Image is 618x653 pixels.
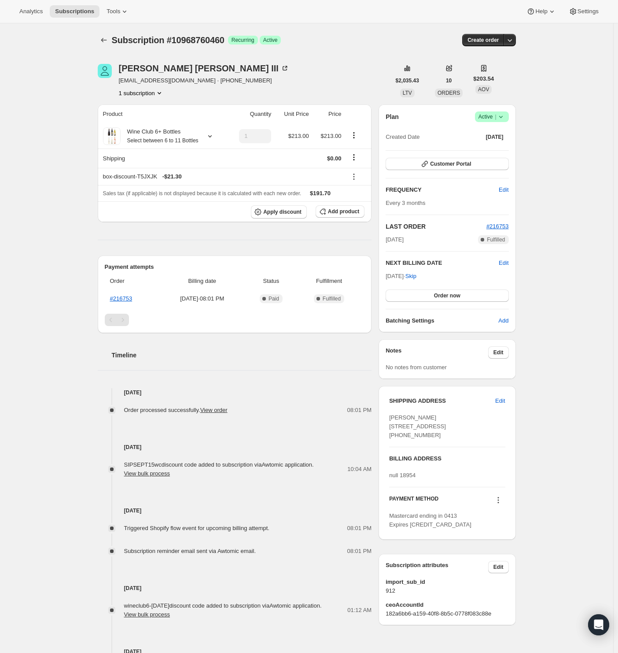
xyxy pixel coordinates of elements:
h2: NEXT BILLING DATE [386,259,499,267]
div: Open Intercom Messenger [588,614,609,635]
span: Billing date [161,277,244,286]
h2: Plan [386,112,399,121]
button: Settings [563,5,604,18]
button: Customer Portal [386,158,508,170]
span: 08:01 PM [347,547,372,556]
button: Edit [493,183,514,197]
span: ceoAccountId [386,601,508,609]
button: Edit [488,561,509,573]
button: Tools [101,5,134,18]
button: Analytics [14,5,48,18]
button: Edit [499,259,508,267]
span: 01:12 AM [347,606,372,615]
span: Add product [328,208,359,215]
button: Apply discount [251,205,307,219]
th: Unit Price [274,104,312,124]
small: Select between 6 to 11 Bottles [127,137,199,144]
span: [DATE] · 08:01 PM [161,294,244,303]
span: Subscription #10968760460 [112,35,224,45]
span: Order processed successfully. [124,407,228,413]
span: Settings [578,8,599,15]
nav: Pagination [105,314,365,326]
span: import_sub_id [386,578,508,586]
span: Triggered Shopify flow event for upcoming billing attempt. [124,525,269,531]
th: Price [312,104,344,124]
span: null 18954 [389,472,416,479]
span: Subscription reminder email sent via Awtomic email. [124,548,256,554]
span: LTV [403,90,412,96]
h4: [DATE] [98,388,372,397]
button: 10 [441,74,457,87]
span: Subscriptions [55,8,94,15]
span: [EMAIL_ADDRESS][DOMAIN_NAME] · [PHONE_NUMBER] [119,76,289,85]
span: [DATE] · [386,273,416,279]
span: - $21.30 [162,172,182,181]
span: Status [249,277,294,286]
span: Fulfilled [323,295,341,302]
button: Shipping actions [347,152,361,162]
h3: BILLING ADDRESS [389,454,505,463]
span: $213.00 [288,133,309,139]
button: View bulk process [124,611,170,618]
div: Wine Club 6+ Bottles [121,127,199,145]
span: Active [263,37,278,44]
span: ORDERS [438,90,460,96]
span: Edit [493,349,504,356]
span: Fulfillment [299,277,359,286]
a: View order [200,407,228,413]
span: Ralph Galione III [98,64,112,78]
span: Add [498,316,508,325]
span: Mastercard ending in 0413 Expires [CREDIT_CARD_DATA] [389,512,471,528]
span: 10:04 AM [347,465,372,474]
span: 182a6bb6-a159-40f8-8b5c-0778f083c88e [386,609,508,618]
div: box-discount-T5JXJK [103,172,342,181]
button: Subscriptions [50,5,99,18]
span: | [495,113,496,120]
button: Add product [316,205,364,218]
th: Shipping [98,148,227,168]
span: 10 [446,77,452,84]
h4: [DATE] [98,443,372,452]
th: Order [105,271,158,291]
span: Edit [499,186,508,194]
div: [PERSON_NAME] [PERSON_NAME] III [119,64,289,73]
h3: PAYMENT METHOD [389,495,438,507]
button: Product actions [119,89,164,97]
h2: LAST ORDER [386,222,486,231]
th: Quantity [227,104,274,124]
a: #216753 [110,295,132,302]
h2: FREQUENCY [386,186,499,194]
button: [DATE] [481,131,509,143]
span: [DATE] [386,235,404,244]
h6: Batching Settings [386,316,498,325]
span: SIPSEPT15wc discount code added to subscription via Awtomic application . [124,461,314,477]
span: 912 [386,586,508,595]
span: Edit [495,397,505,405]
h3: SHIPPING ADDRESS [389,397,495,405]
button: Order now [386,289,508,302]
span: 08:01 PM [347,524,372,533]
span: Sales tax (if applicable) is not displayed because it is calculated with each new order. [103,190,302,197]
span: Created Date [386,133,419,141]
span: $213.00 [321,133,342,139]
span: [DATE] [486,134,504,141]
span: Fulfilled [487,236,505,243]
span: $191.70 [310,190,331,197]
span: [PERSON_NAME] [STREET_ADDRESS] [PHONE_NUMBER] [389,414,446,438]
button: Product actions [347,130,361,140]
h2: Payment attempts [105,263,365,271]
span: Customer Portal [430,160,471,167]
span: Order now [434,292,460,299]
span: $2,035.43 [396,77,419,84]
span: $0.00 [327,155,342,162]
span: 08:01 PM [347,406,372,415]
span: Skip [405,272,416,281]
button: #216753 [486,222,509,231]
button: Add [493,314,514,328]
h2: Timeline [112,351,372,360]
span: #216753 [486,223,509,230]
span: Recurring [232,37,254,44]
span: Paid [269,295,279,302]
h3: Notes [386,346,488,359]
